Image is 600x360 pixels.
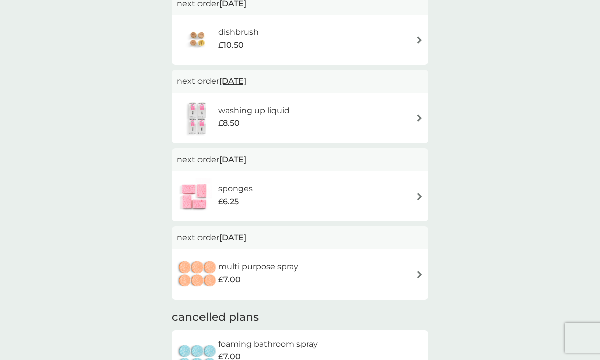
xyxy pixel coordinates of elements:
p: next order [177,75,423,88]
img: arrow right [416,193,423,200]
span: £10.50 [218,39,244,52]
p: next order [177,231,423,244]
h6: dishbrush [218,26,259,39]
span: £6.25 [218,195,239,208]
img: sponges [177,178,212,214]
span: £7.00 [218,273,241,286]
img: arrow right [416,114,423,122]
img: dishbrush [177,22,218,57]
h2: cancelled plans [172,310,428,325]
img: arrow right [416,36,423,44]
span: [DATE] [219,71,246,91]
img: arrow right [416,271,423,278]
span: £8.50 [218,117,240,130]
span: [DATE] [219,228,246,247]
span: [DATE] [219,150,246,169]
h6: washing up liquid [218,104,290,117]
h6: multi purpose spray [218,260,298,274]
h6: sponges [218,182,253,195]
h6: foaming bathroom spray [218,338,323,351]
img: washing up liquid [177,101,218,136]
img: multi purpose spray [177,257,218,292]
p: next order [177,153,423,166]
